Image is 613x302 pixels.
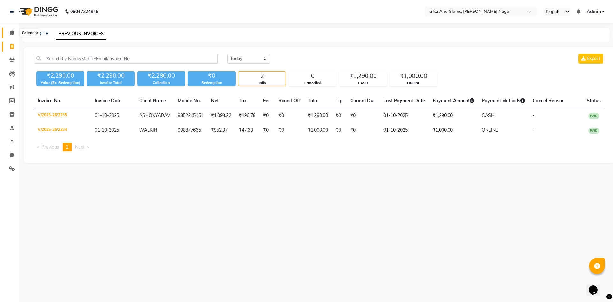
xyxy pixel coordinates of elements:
[429,123,478,138] td: ₹1,000.00
[178,98,201,104] span: Mobile No.
[433,98,474,104] span: Payment Amount
[588,113,599,119] span: PAID
[38,98,61,104] span: Invoice No.
[586,276,607,296] iframe: chat widget
[278,98,300,104] span: Round Off
[259,123,275,138] td: ₹0
[139,98,166,104] span: Client Name
[346,123,380,138] td: ₹0
[259,108,275,123] td: ₹0
[275,108,304,123] td: ₹0
[87,80,135,86] div: Invoice Total
[239,98,247,104] span: Tax
[350,98,376,104] span: Current Due
[289,81,336,86] div: Cancelled
[238,81,286,86] div: Bills
[42,144,59,150] span: Previous
[16,3,60,20] img: logo
[482,112,495,118] span: CASH
[95,98,122,104] span: Invoice Date
[429,108,478,123] td: ₹1,290.00
[587,98,601,104] span: Status
[87,71,135,80] div: ₹2,290.00
[137,71,185,80] div: ₹2,290.00
[95,112,119,118] span: 01-10-2025
[339,72,387,81] div: ₹1,290.00
[390,72,437,81] div: ₹1,000.00
[188,80,236,86] div: Redemption
[289,72,336,81] div: 0
[482,98,525,104] span: Payment Methods
[207,123,235,138] td: ₹952.37
[332,108,346,123] td: ₹0
[174,123,207,138] td: 998877665
[207,108,235,123] td: ₹1,093.22
[346,108,380,123] td: ₹0
[275,123,304,138] td: ₹0
[390,81,437,86] div: ONLINE
[308,98,319,104] span: Total
[235,123,259,138] td: ₹47.63
[238,72,286,81] div: 2
[34,108,91,123] td: V/2025-26/2235
[339,81,387,86] div: CASH
[533,112,534,118] span: -
[578,54,603,64] button: Export
[588,128,599,134] span: PAID
[235,108,259,123] td: ₹196.78
[174,108,207,123] td: 9352215151
[70,3,98,20] b: 08047224946
[36,80,84,86] div: Value (Ex. Redemption)
[587,8,601,15] span: Admin
[34,54,218,64] input: Search by Name/Mobile/Email/Invoice No
[482,127,498,133] span: ONLINE
[383,98,425,104] span: Last Payment Date
[188,71,236,80] div: ₹0
[533,127,534,133] span: -
[263,98,271,104] span: Fee
[56,28,106,40] a: PREVIOUS INVOICES
[211,98,219,104] span: Net
[36,71,84,80] div: ₹2,290.00
[587,56,600,61] span: Export
[139,112,155,118] span: ASHOK
[533,98,564,104] span: Cancel Reason
[34,123,91,138] td: V/2025-26/2234
[380,108,429,123] td: 01-10-2025
[75,144,85,150] span: Next
[304,108,332,123] td: ₹1,290.00
[332,123,346,138] td: ₹0
[95,127,119,133] span: 01-10-2025
[66,144,68,150] span: 1
[155,112,170,118] span: YADAV
[380,123,429,138] td: 01-10-2025
[336,98,343,104] span: Tip
[137,80,185,86] div: Collection
[34,143,604,151] nav: Pagination
[304,123,332,138] td: ₹1,000.00
[139,127,157,133] span: WALKIN
[20,29,40,37] div: Calendar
